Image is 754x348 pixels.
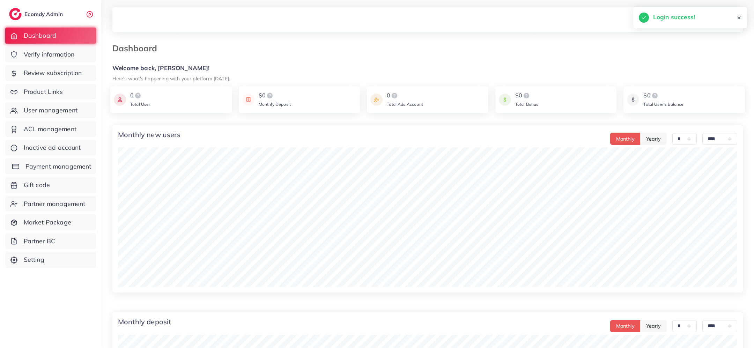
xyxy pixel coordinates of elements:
[242,91,254,108] img: icon payment
[266,91,274,100] img: logo
[259,91,291,100] div: $0
[24,143,81,152] span: Inactive ad account
[9,8,22,20] img: logo
[24,218,71,227] span: Market Package
[643,102,683,107] span: Total User’s balance
[640,320,667,332] button: Yearly
[5,102,96,118] a: User management
[5,214,96,230] a: Market Package
[134,91,142,100] img: logo
[24,125,76,134] span: ACL management
[610,320,641,332] button: Monthly
[24,68,82,77] span: Review subscription
[24,180,50,190] span: Gift code
[390,91,399,100] img: logo
[653,13,695,22] h5: Login success!
[25,162,91,171] span: Payment management
[24,255,44,264] span: Setting
[130,91,150,100] div: 0
[5,84,96,100] a: Product Links
[5,65,96,81] a: Review subscription
[9,8,65,20] a: logoEcomdy Admin
[515,91,539,100] div: $0
[24,237,56,246] span: Partner BC
[24,31,56,40] span: Dashboard
[640,133,667,145] button: Yearly
[118,318,171,326] h4: Monthly deposit
[370,91,383,108] img: icon payment
[5,140,96,156] a: Inactive ad account
[627,91,639,108] img: icon payment
[259,102,291,107] span: Monthly Deposit
[522,91,531,100] img: logo
[114,91,126,108] img: icon payment
[112,65,743,72] h5: Welcome back, [PERSON_NAME]!
[499,91,511,108] img: icon payment
[643,91,683,100] div: $0
[5,196,96,212] a: Partner management
[118,131,180,139] h4: Monthly new users
[387,91,423,100] div: 0
[24,106,77,115] span: User management
[5,121,96,137] a: ACL management
[112,75,230,81] small: Here's what's happening with your platform [DATE].
[24,87,63,96] span: Product Links
[610,133,641,145] button: Monthly
[387,102,423,107] span: Total Ads Account
[5,158,96,175] a: Payment management
[5,177,96,193] a: Gift code
[130,102,150,107] span: Total User
[5,233,96,249] a: Partner BC
[24,199,86,208] span: Partner management
[515,102,539,107] span: Total Bonus
[24,11,65,17] h2: Ecomdy Admin
[5,28,96,44] a: Dashboard
[651,91,659,100] img: logo
[5,46,96,62] a: Verify information
[112,43,163,53] h3: Dashboard
[24,50,75,59] span: Verify information
[5,252,96,268] a: Setting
